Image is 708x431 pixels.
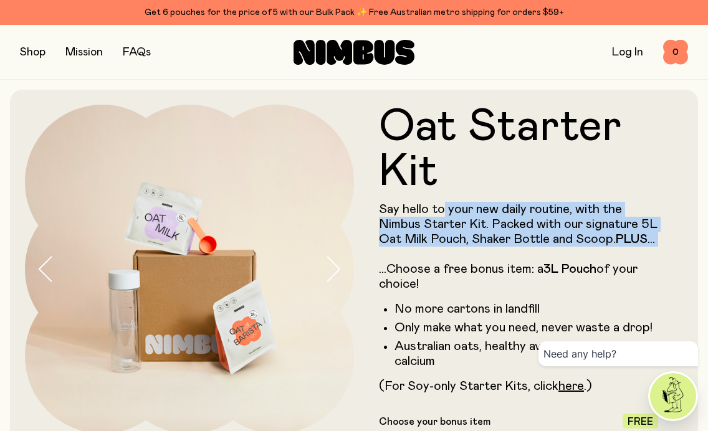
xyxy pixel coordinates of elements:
[379,202,658,291] p: Say hello to your new daily routine, with the Nimbus Starter Kit. Packed with our signature 5L Oa...
[543,263,558,275] strong: 3L
[562,263,596,275] strong: Pouch
[628,417,653,427] span: Free
[379,379,658,394] p: (For Soy-only Starter Kits, click .)
[558,380,584,392] a: here
[379,415,490,428] p: Choose your bonus item
[650,373,696,419] img: agent
[663,40,688,65] button: 0
[395,339,658,369] li: Australian oats, healthy avocado oil + added calcium
[612,47,643,58] a: Log In
[616,233,648,245] strong: PLUS
[395,301,658,316] li: No more cartons in landfill
[379,105,658,194] h1: Oat Starter Kit
[395,320,658,335] li: Only make what you need, never waste a drop!
[538,341,698,366] div: Need any help?
[65,47,103,58] a: Mission
[123,47,151,58] a: FAQs
[20,5,688,20] div: Get 6 pouches for the price of 5 with our Bulk Pack ✨ Free Australian metro shipping for orders $59+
